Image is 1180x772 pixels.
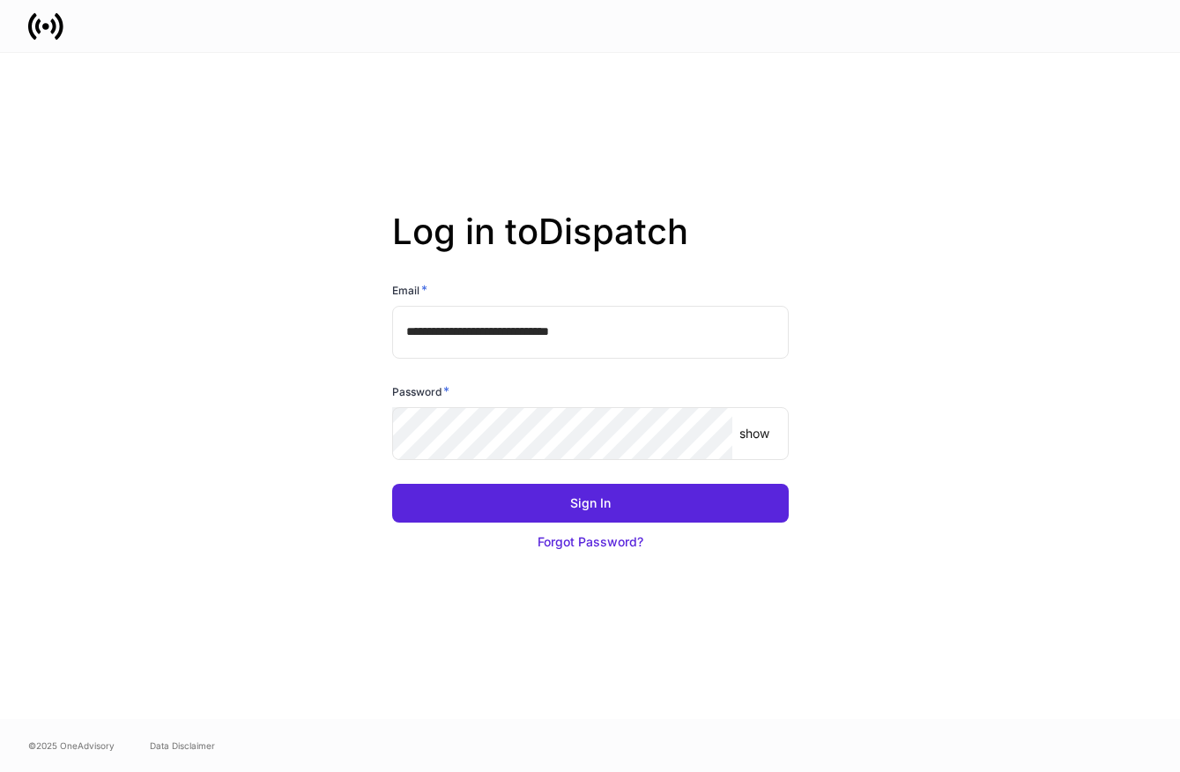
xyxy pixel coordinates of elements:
div: Forgot Password? [538,533,643,551]
button: Sign In [392,484,789,523]
div: Sign In [570,494,611,512]
h6: Email [392,281,427,299]
h2: Log in to Dispatch [392,211,789,281]
button: Forgot Password? [392,523,789,561]
span: © 2025 OneAdvisory [28,739,115,753]
a: Data Disclaimer [150,739,215,753]
h6: Password [392,382,449,400]
p: show [739,425,769,442]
